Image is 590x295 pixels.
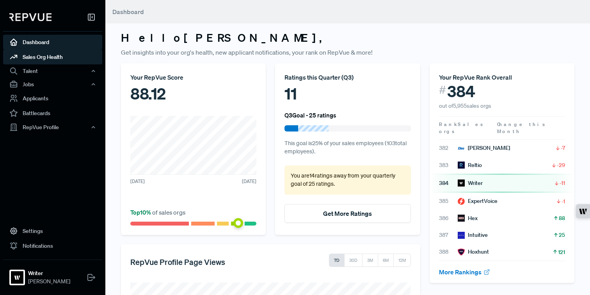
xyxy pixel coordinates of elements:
[497,121,546,135] span: Change this Month
[561,144,565,152] span: -7
[3,78,102,91] button: Jobs
[458,248,489,256] div: Hoxhunt
[458,249,465,256] img: Hoxhunt
[458,198,465,205] img: ExpertVoice
[458,161,482,169] div: Reltio
[439,121,484,135] span: Sales orgs
[284,204,411,223] button: Get More Ratings
[3,35,102,50] a: Dashboard
[439,214,458,222] span: 386
[458,144,510,152] div: [PERSON_NAME]
[447,82,475,101] span: 384
[3,238,102,253] a: Notifications
[284,73,411,82] div: Ratings this Quarter ( Q3 )
[557,161,565,169] span: -29
[458,215,465,222] img: Hex
[112,8,144,16] span: Dashboard
[558,248,565,256] span: 121
[3,259,102,289] a: WriterWriter[PERSON_NAME]
[3,224,102,238] a: Settings
[559,231,565,239] span: 25
[439,161,458,169] span: 383
[3,64,102,78] button: Talent
[439,248,458,256] span: 388
[284,112,336,119] h6: Q3 Goal - 25 ratings
[378,254,394,267] button: 6M
[11,271,23,284] img: Writer
[121,31,574,44] h3: Hello [PERSON_NAME] ,
[439,179,458,187] span: 384
[458,231,488,239] div: Intuitive
[458,179,465,187] img: Writer
[458,145,465,152] img: Cleo
[130,208,185,216] span: of sales orgs
[284,139,411,156] p: This goal is 25 % of your sales employees ( 103 total employees).
[3,121,102,134] button: RepVue Profile
[458,232,465,239] img: Intuitive
[329,254,345,267] button: 7D
[439,82,446,98] span: #
[121,48,574,57] p: Get insights into your org's health, new applicant notifications, your rank on RepVue & more!
[439,73,512,81] span: Your RepVue Rank Overall
[291,172,404,188] p: You are 14 ratings away from your quarterly goal of 25 ratings .
[28,277,70,286] span: [PERSON_NAME]
[284,82,411,105] div: 11
[458,179,483,187] div: Writer
[458,162,465,169] img: Reltio
[439,197,458,205] span: 385
[439,268,490,276] a: More Rankings
[3,50,102,64] a: Sales Org Health
[362,254,378,267] button: 3M
[130,73,256,82] div: Your RepVue Score
[3,106,102,121] a: Battlecards
[242,178,256,185] span: [DATE]
[439,231,458,239] span: 387
[439,144,458,152] span: 382
[3,91,102,106] a: Applicants
[439,121,458,128] span: Rank
[130,82,256,105] div: 88.12
[458,214,478,222] div: Hex
[344,254,363,267] button: 30D
[393,254,411,267] button: 12M
[130,208,152,216] span: Top 10 %
[130,257,225,267] h5: RepVue Profile Page Views
[562,197,565,205] span: -1
[560,179,565,187] span: -11
[458,197,498,205] div: ExpertVoice
[439,102,491,109] span: out of 5,955 sales orgs
[9,13,52,21] img: RepVue
[559,214,565,222] span: 88
[28,269,70,277] strong: Writer
[130,178,145,185] span: [DATE]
